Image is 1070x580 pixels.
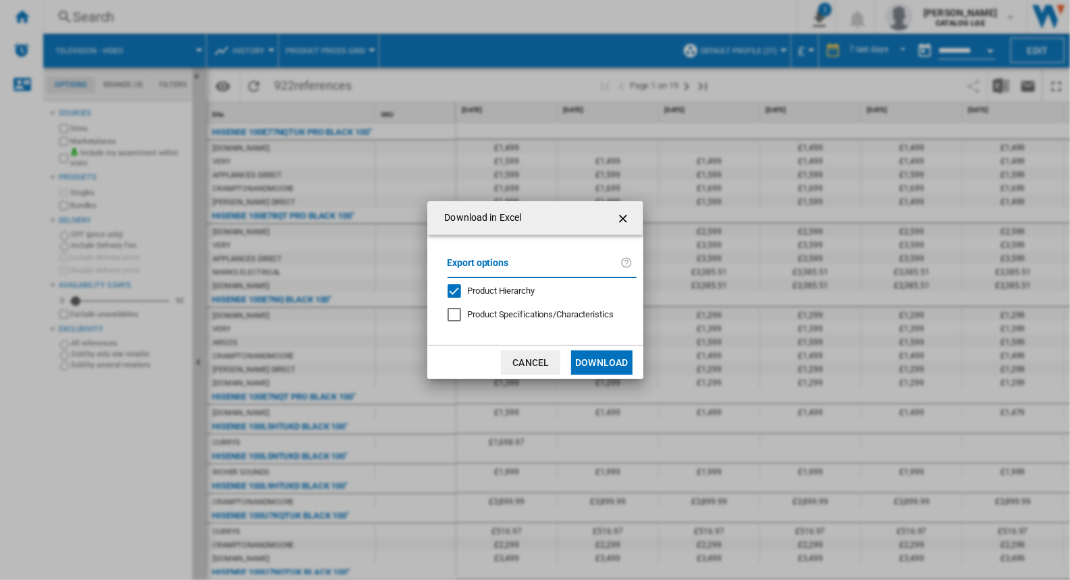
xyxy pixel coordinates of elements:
button: Cancel [501,350,560,375]
div: Only applies to Category View [468,309,614,321]
span: Product Specifications/Characteristics [468,309,614,319]
button: getI18NText('BUTTONS.CLOSE_DIALOG') [611,205,638,232]
label: Export options [448,255,620,280]
button: Download [571,350,632,375]
md-checkbox: Product Hierarchy [448,285,626,298]
h4: Download in Excel [438,211,522,225]
md-dialog: Download in ... [427,201,643,379]
ng-md-icon: getI18NText('BUTTONS.CLOSE_DIALOG') [616,211,633,227]
span: Product Hierarchy [468,286,535,296]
